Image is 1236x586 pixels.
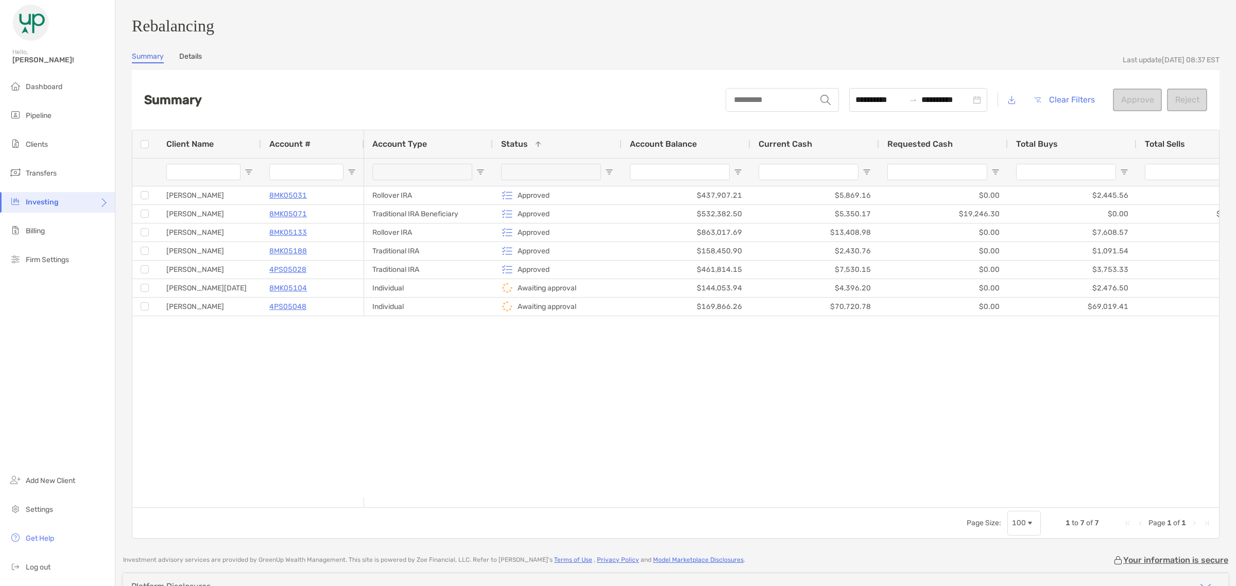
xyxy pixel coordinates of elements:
[9,503,22,515] img: settings icon
[269,226,307,239] a: 8MK05133
[750,261,879,279] div: $7,530.15
[12,56,109,64] span: [PERSON_NAME]!
[879,205,1008,223] div: $19,246.30
[1123,555,1228,565] p: Your information is secure
[759,164,859,180] input: Current Cash Filter Input
[26,111,51,120] span: Pipeline
[26,140,48,149] span: Clients
[269,263,306,276] p: 4PS05028
[1080,519,1085,527] span: 7
[879,223,1008,242] div: $0.00
[9,166,22,179] img: transfers icon
[622,186,750,204] div: $437,907.21
[26,476,75,485] span: Add New Client
[364,261,493,279] div: Traditional IRA
[622,261,750,279] div: $461,814.15
[1136,519,1144,527] div: Previous Page
[879,242,1008,260] div: $0.00
[364,186,493,204] div: Rollover IRA
[622,223,750,242] div: $863,017.69
[879,279,1008,297] div: $0.00
[26,169,57,178] span: Transfers
[158,186,261,204] div: [PERSON_NAME]
[518,226,550,239] p: Approved
[9,531,22,544] img: get-help icon
[9,80,22,92] img: dashboard icon
[750,205,879,223] div: $5,350.17
[501,139,528,149] span: Status
[26,198,59,206] span: Investing
[501,226,513,238] img: icon status
[909,96,917,104] span: to
[1008,279,1137,297] div: $2,476.50
[26,505,53,514] span: Settings
[144,93,202,107] h2: Summary
[26,82,62,91] span: Dashboard
[12,4,49,41] img: Zoe Logo
[1016,164,1116,180] input: Total Buys Filter Input
[9,253,22,265] img: firm-settings icon
[1072,519,1078,527] span: to
[518,300,576,313] p: Awaiting approval
[879,186,1008,204] div: $0.00
[132,16,1220,36] h3: Rebalancing
[364,279,493,297] div: Individual
[1008,261,1137,279] div: $3,753.33
[501,245,513,257] img: icon status
[364,298,493,316] div: Individual
[518,189,550,202] p: Approved
[734,168,742,176] button: Open Filter Menu
[991,168,1000,176] button: Open Filter Menu
[158,298,261,316] div: [PERSON_NAME]
[364,223,493,242] div: Rollover IRA
[879,261,1008,279] div: $0.00
[1026,89,1103,111] button: Clear Filters
[909,96,917,104] span: swap-right
[1120,168,1128,176] button: Open Filter Menu
[1008,186,1137,204] div: $2,445.56
[269,300,306,313] a: 4PS05048
[1181,519,1186,527] span: 1
[1008,242,1137,260] div: $1,091.54
[269,189,307,202] a: 8MK05031
[269,282,307,295] a: 8MK05104
[158,242,261,260] div: [PERSON_NAME]
[9,109,22,121] img: pipeline icon
[1123,56,1220,64] div: Last update [DATE] 08:37 EST
[1008,205,1137,223] div: $0.00
[9,474,22,486] img: add_new_client icon
[123,556,745,564] p: Investment advisory services are provided by GreenUp Wealth Management . This site is powered by ...
[9,224,22,236] img: billing icon
[863,168,871,176] button: Open Filter Menu
[518,245,550,257] p: Approved
[630,139,697,149] span: Account Balance
[158,223,261,242] div: [PERSON_NAME]
[26,563,50,572] span: Log out
[9,137,22,150] img: clients icon
[1094,519,1099,527] span: 7
[158,261,261,279] div: [PERSON_NAME]
[887,139,953,149] span: Requested Cash
[501,300,513,313] img: icon status
[750,186,879,204] div: $5,869.16
[348,168,356,176] button: Open Filter Menu
[476,168,485,176] button: Open Filter Menu
[820,95,831,105] img: input icon
[364,242,493,260] div: Traditional IRA
[1008,223,1137,242] div: $7,608.57
[1066,519,1070,527] span: 1
[605,168,613,176] button: Open Filter Menu
[26,227,45,235] span: Billing
[245,168,253,176] button: Open Filter Menu
[501,208,513,220] img: icon status
[179,52,202,63] a: Details
[269,208,307,220] a: 8MK05071
[1190,519,1198,527] div: Next Page
[501,189,513,201] img: icon status
[1007,511,1041,536] div: Page Size
[622,279,750,297] div: $144,053.94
